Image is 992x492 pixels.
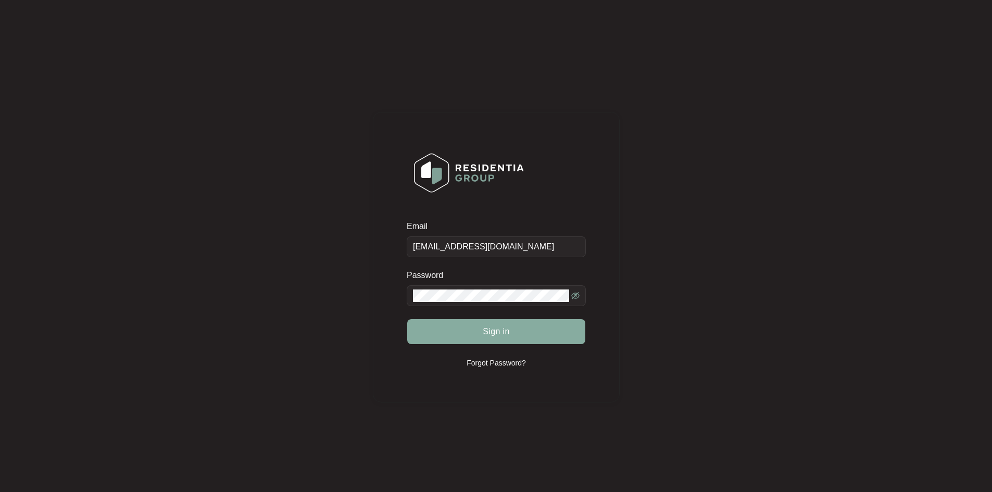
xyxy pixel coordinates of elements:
[571,292,580,300] span: eye-invisible
[407,146,531,199] img: Login Logo
[467,358,526,368] p: Forgot Password?
[407,221,435,232] label: Email
[407,270,451,281] label: Password
[483,325,510,338] span: Sign in
[407,236,586,257] input: Email
[407,319,585,344] button: Sign in
[413,289,569,302] input: Password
